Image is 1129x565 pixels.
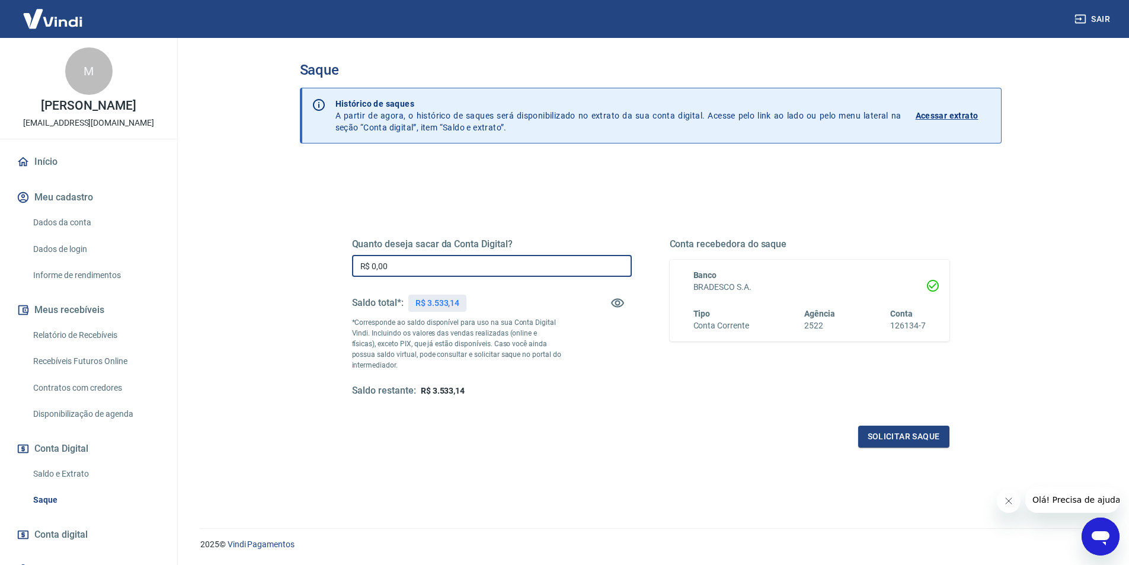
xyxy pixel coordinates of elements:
button: Meus recebíveis [14,297,163,323]
h6: Conta Corrente [693,320,749,332]
a: Dados da conta [28,210,163,235]
a: Disponibilização de agenda [28,402,163,426]
span: Tipo [693,309,711,318]
span: Banco [693,270,717,280]
a: Início [14,149,163,175]
p: R$ 3.533,14 [415,297,459,309]
a: Acessar extrato [916,98,992,133]
p: *Corresponde ao saldo disponível para uso na sua Conta Digital Vindi. Incluindo os valores das ve... [352,317,562,371]
img: Vindi [14,1,91,37]
h5: Saldo restante: [352,385,416,397]
a: Contratos com credores [28,376,163,400]
span: Conta [890,309,913,318]
a: Recebíveis Futuros Online [28,349,163,374]
iframe: Mensagem da empresa [1025,487,1120,513]
h6: 126134-7 [890,320,926,332]
button: Solicitar saque [858,426,949,448]
h6: 2522 [804,320,835,332]
p: 2025 © [200,538,1101,551]
div: M [65,47,113,95]
span: Agência [804,309,835,318]
span: Conta digital [34,526,88,543]
h5: Conta recebedora do saque [670,238,949,250]
iframe: Fechar mensagem [997,489,1021,513]
p: [PERSON_NAME] [41,100,136,112]
a: Informe de rendimentos [28,263,163,288]
iframe: Botão para abrir a janela de mensagens [1082,518,1120,556]
button: Meu cadastro [14,184,163,210]
p: A partir de agora, o histórico de saques será disponibilizado no extrato da sua conta digital. Ac... [335,98,901,133]
p: Histórico de saques [335,98,901,110]
a: Saldo e Extrato [28,462,163,486]
a: Dados de login [28,237,163,261]
h3: Saque [300,62,1002,78]
a: Conta digital [14,522,163,548]
a: Relatório de Recebíveis [28,323,163,347]
span: R$ 3.533,14 [421,386,465,395]
h6: BRADESCO S.A. [693,281,926,293]
h5: Quanto deseja sacar da Conta Digital? [352,238,632,250]
p: Acessar extrato [916,110,978,122]
a: Vindi Pagamentos [228,540,295,549]
a: Saque [28,488,163,512]
h5: Saldo total*: [352,297,404,309]
p: [EMAIL_ADDRESS][DOMAIN_NAME] [23,117,154,129]
button: Sair [1072,8,1115,30]
button: Conta Digital [14,436,163,462]
span: Olá! Precisa de ajuda? [7,8,100,18]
